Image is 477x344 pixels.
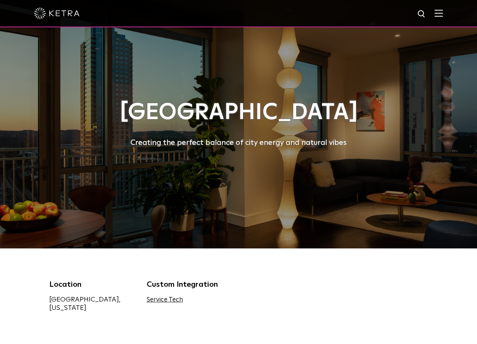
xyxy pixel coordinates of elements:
[49,295,136,312] div: [GEOGRAPHIC_DATA], [US_STATE]
[34,8,80,19] img: ketra-logo-2019-white
[435,9,443,17] img: Hamburger%20Nav.svg
[147,297,183,303] a: Service Tech
[49,279,136,290] div: Location
[49,137,428,149] div: Creating the perfect balance of city energy and natural vibes
[49,100,428,125] h1: [GEOGRAPHIC_DATA]
[417,9,427,19] img: search icon
[147,279,233,290] div: Custom Integration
